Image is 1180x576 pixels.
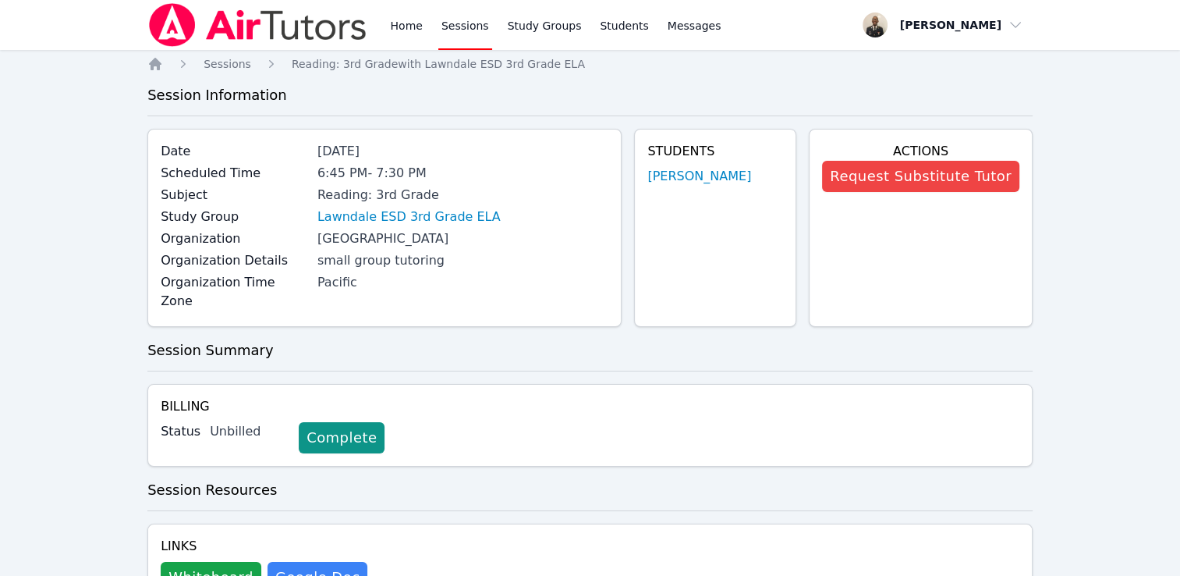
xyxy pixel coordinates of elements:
[161,164,308,183] label: Scheduled Time
[161,273,308,311] label: Organization Time Zone
[161,422,200,441] label: Status
[647,167,751,186] a: [PERSON_NAME]
[317,251,608,270] div: small group tutoring
[210,422,286,441] div: Unbilled
[161,537,367,556] h4: Links
[292,58,585,70] span: Reading: 3rd Grade with Lawndale ESD 3rd Grade ELA
[317,142,608,161] div: [DATE]
[822,161,1019,192] button: Request Substitute Tutor
[317,208,501,226] a: Lawndale ESD 3rd Grade ELA
[147,56,1033,72] nav: Breadcrumb
[292,56,585,72] a: Reading: 3rd Gradewith Lawndale ESD 3rd Grade ELA
[299,422,384,453] a: Complete
[147,3,368,47] img: Air Tutors
[161,142,308,161] label: Date
[147,479,1033,501] h3: Session Resources
[161,186,308,204] label: Subject
[317,273,608,292] div: Pacific
[647,142,783,161] h4: Students
[161,251,308,270] label: Organization Details
[822,142,1019,161] h4: Actions
[147,84,1033,106] h3: Session Information
[161,208,308,226] label: Study Group
[317,186,608,204] div: Reading: 3rd Grade
[317,164,608,183] div: 6:45 PM - 7:30 PM
[161,397,1019,416] h4: Billing
[668,18,721,34] span: Messages
[147,340,1033,361] h3: Session Summary
[317,229,608,248] div: [GEOGRAPHIC_DATA]
[161,229,308,248] label: Organization
[204,58,251,70] span: Sessions
[204,56,251,72] a: Sessions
